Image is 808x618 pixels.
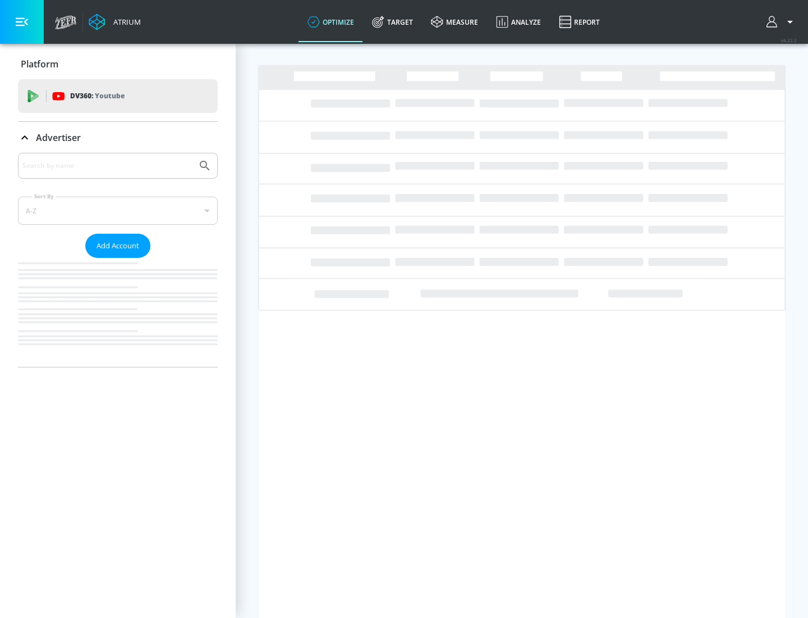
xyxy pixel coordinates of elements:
div: A-Z [18,197,218,225]
div: Platform [18,48,218,80]
label: Sort By [32,193,56,200]
div: Advertiser [18,122,218,153]
p: DV360: [70,90,125,102]
a: Analyze [487,2,550,42]
span: v 4.22.2 [781,37,797,43]
nav: list of Advertiser [18,258,218,367]
div: DV360: Youtube [18,79,218,113]
p: Platform [21,58,58,70]
span: Add Account [97,239,139,252]
a: Target [363,2,422,42]
a: optimize [299,2,363,42]
p: Youtube [95,90,125,102]
a: Atrium [89,13,141,30]
button: Add Account [85,234,150,258]
a: measure [422,2,487,42]
div: Advertiser [18,153,218,367]
input: Search by name [22,158,192,173]
a: Report [550,2,609,42]
p: Advertiser [36,131,81,144]
div: Atrium [109,17,141,27]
